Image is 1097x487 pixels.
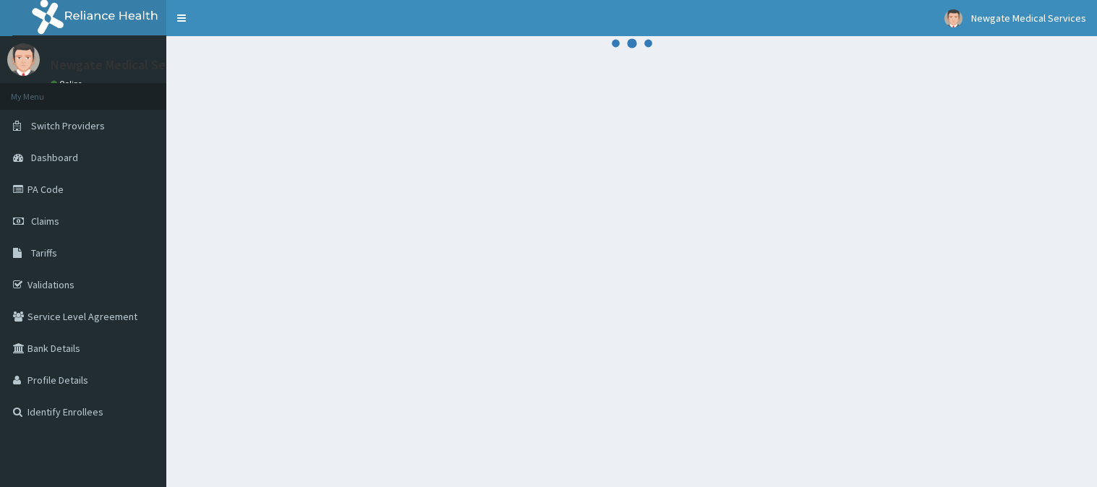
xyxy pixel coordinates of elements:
[971,12,1086,25] span: Newgate Medical Services
[31,119,105,132] span: Switch Providers
[7,43,40,76] img: User Image
[944,9,962,27] img: User Image
[51,79,85,89] a: Online
[31,151,78,164] span: Dashboard
[610,22,654,65] svg: audio-loading
[31,215,59,228] span: Claims
[51,59,199,72] p: Newgate Medical Services
[31,246,57,259] span: Tariffs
